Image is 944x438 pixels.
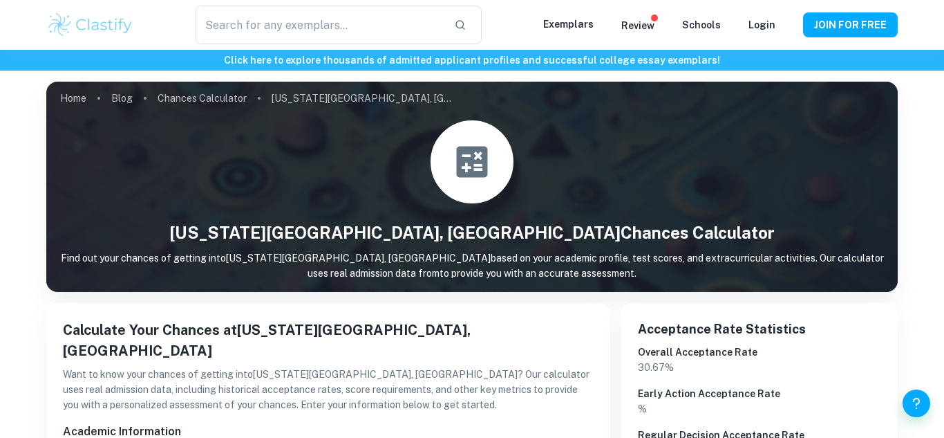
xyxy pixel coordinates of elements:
p: % [638,401,881,417]
h5: Calculate Your Chances at [US_STATE][GEOGRAPHIC_DATA], [GEOGRAPHIC_DATA] [63,320,594,361]
h6: Acceptance Rate Statistics [638,320,881,339]
a: Home [60,89,86,108]
a: Chances Calculator [158,89,247,108]
a: Blog [111,89,133,108]
p: [US_STATE][GEOGRAPHIC_DATA], [GEOGRAPHIC_DATA] [272,91,451,106]
p: Exemplars [543,17,594,32]
img: Clastify logo [46,11,134,39]
h6: Click here to explore thousands of admitted applicant profiles and successful college essay exemp... [3,53,941,68]
p: Want to know your chances of getting into [US_STATE][GEOGRAPHIC_DATA], [GEOGRAPHIC_DATA] ? Our ca... [63,367,594,412]
button: JOIN FOR FREE [803,12,898,37]
input: Search for any exemplars... [196,6,443,44]
p: Find out your chances of getting into [US_STATE][GEOGRAPHIC_DATA], [GEOGRAPHIC_DATA] based on you... [46,250,898,281]
h6: Overall Acceptance Rate [638,345,881,360]
p: Review [621,18,654,33]
button: Help and Feedback [903,390,930,417]
a: Schools [682,19,721,30]
h1: [US_STATE][GEOGRAPHIC_DATA], [GEOGRAPHIC_DATA] Chances Calculator [46,220,898,245]
a: Login [748,19,775,30]
h6: Early Action Acceptance Rate [638,386,881,401]
p: 30.67 % [638,360,881,375]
